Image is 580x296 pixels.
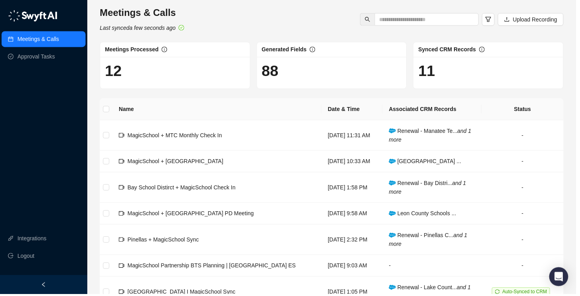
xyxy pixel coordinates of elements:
[120,265,125,270] span: video-camera
[120,186,125,191] span: video-camera
[516,15,561,24] span: Upload Recording
[391,129,474,144] i: and 1 more
[120,160,125,165] span: video-camera
[501,13,567,26] button: Upload Recording
[263,62,405,80] h1: 88
[391,181,469,196] span: Renewal - Bay Distri...
[18,249,35,265] span: Logout
[485,121,567,152] td: -
[385,257,485,278] td: -
[324,204,385,226] td: [DATE] 9:58 AM
[18,31,59,47] a: Meetings & Calls
[391,212,459,218] span: Leon County Schools ...
[485,257,567,278] td: -
[41,284,47,289] span: left
[120,133,125,139] span: video-camera
[163,47,168,53] span: info-circle
[391,159,464,166] span: [GEOGRAPHIC_DATA] ...
[324,152,385,173] td: [DATE] 10:33 AM
[391,234,470,249] span: Renewal - Pinellas C...
[485,152,567,173] td: -
[421,47,479,53] span: Synced CRM Records
[485,226,567,257] td: -
[507,17,513,22] span: upload
[100,25,177,31] i: Last synced a few seconds ago
[263,47,309,53] span: Generated Fields
[180,25,185,31] span: check-circle
[8,10,58,22] img: logo-05li4sbe.png
[485,99,567,121] th: Status
[485,173,567,204] td: -
[312,47,317,53] span: info-circle
[128,133,223,139] span: MagicSchool + MTC Monthly Check In
[18,232,47,248] a: Integrations
[128,185,237,192] span: Bay School Distirct + MagicSchool Check In
[498,291,503,296] span: sync
[324,121,385,152] td: [DATE] 11:31 AM
[485,204,567,226] td: -
[391,181,469,196] i: and 1 more
[324,173,385,204] td: [DATE] 1:58 PM
[128,159,225,166] span: MagicSchool + [GEOGRAPHIC_DATA]
[106,62,247,80] h1: 12
[324,99,385,121] th: Date & Time
[120,238,125,244] span: video-camera
[553,269,572,288] div: Open Intercom Messenger
[391,234,470,249] i: and 1 more
[128,264,298,271] span: MagicSchool Partnership BTS Planning | [GEOGRAPHIC_DATA] ES
[100,6,185,19] h3: Meetings & Calls
[421,62,562,80] h1: 11
[324,257,385,278] td: [DATE] 9:03 AM
[128,212,256,218] span: MagicSchool + [GEOGRAPHIC_DATA] PD Meeting
[391,129,474,144] span: Renewal - Manatee Te...
[385,99,485,121] th: Associated CRM Records
[488,16,495,23] span: filter
[8,255,14,260] span: logout
[128,238,200,244] span: Pinellas + MagicSchool Sync
[324,226,385,257] td: [DATE] 2:32 PM
[106,47,159,53] span: Meetings Processed
[367,17,373,22] span: search
[113,99,324,121] th: Name
[482,47,488,53] span: info-circle
[120,212,125,218] span: video-camera
[18,49,55,65] a: Approval Tasks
